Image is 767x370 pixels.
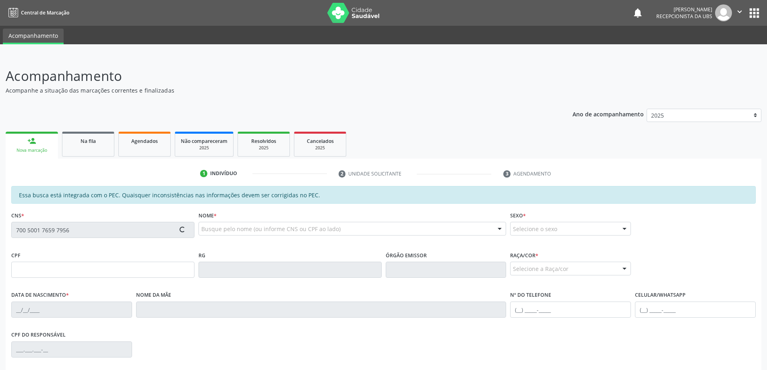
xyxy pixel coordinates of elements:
p: Acompanhamento [6,66,535,86]
label: RG [198,249,205,262]
div: 1 [200,170,207,177]
input: ___.___.___-__ [11,341,132,358]
span: Resolvidos [251,138,276,145]
div: 2025 [300,145,340,151]
span: Agendados [131,138,158,145]
i:  [735,7,744,16]
label: Nome [198,209,217,222]
span: Recepcionista da UBS [656,13,712,20]
label: Data de nascimento [11,289,69,302]
button: apps [747,6,761,20]
input: (__) _____-_____ [635,302,756,318]
input: __/__/____ [11,302,132,318]
div: Nova marcação [11,147,52,153]
button:  [732,4,747,21]
button: notifications [632,7,643,19]
label: Sexo [510,209,526,222]
label: CPF do responsável [11,329,66,341]
div: 2025 [181,145,227,151]
div: Indivíduo [210,170,237,177]
span: Cancelados [307,138,334,145]
label: Nº do Telefone [510,289,551,302]
a: Central de Marcação [6,6,69,19]
span: Não compareceram [181,138,227,145]
div: [PERSON_NAME] [656,6,712,13]
label: Nome da mãe [136,289,171,302]
span: Na fila [81,138,96,145]
label: Celular/WhatsApp [635,289,686,302]
input: (__) _____-_____ [510,302,631,318]
div: Essa busca está integrada com o PEC. Quaisquer inconsistências nas informações devem ser corrigid... [11,186,756,204]
div: 2025 [244,145,284,151]
img: img [715,4,732,21]
label: CNS [11,209,24,222]
div: person_add [27,136,36,145]
span: Central de Marcação [21,9,69,16]
label: Órgão emissor [386,249,427,262]
a: Acompanhamento [3,29,64,44]
span: Busque pelo nome (ou informe CNS ou CPF ao lado) [201,225,341,233]
label: CPF [11,249,21,262]
span: Selecione a Raça/cor [513,265,569,273]
p: Ano de acompanhamento [573,109,644,119]
p: Acompanhe a situação das marcações correntes e finalizadas [6,86,535,95]
label: Raça/cor [510,249,538,262]
span: Selecione o sexo [513,225,557,233]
